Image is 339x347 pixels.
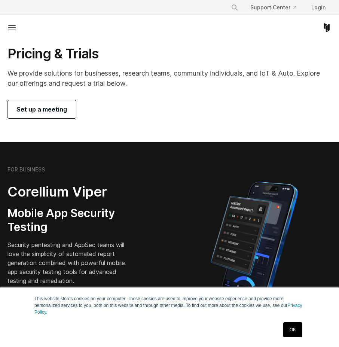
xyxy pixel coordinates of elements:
[7,206,134,234] h3: Mobile App Security Testing
[7,45,332,62] h1: Pricing & Trials
[16,105,67,114] span: Set up a meeting
[198,178,311,309] img: Corellium MATRIX automated report on iPhone showing app vulnerability test results across securit...
[283,322,302,337] a: OK
[322,23,332,32] a: Corellium Home
[225,1,332,14] div: Navigation Menu
[7,100,76,118] a: Set up a meeting
[7,68,332,88] p: We provide solutions for businesses, research teams, community individuals, and IoT & Auto. Explo...
[7,183,134,200] h2: Corellium Viper
[34,295,305,316] p: This website stores cookies on your computer. These cookies are used to improve your website expe...
[7,240,134,285] p: Security pentesting and AppSec teams will love the simplicity of automated report generation comb...
[228,1,241,14] button: Search
[244,1,302,14] a: Support Center
[7,166,45,173] h6: FOR BUSINESS
[305,1,332,14] a: Login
